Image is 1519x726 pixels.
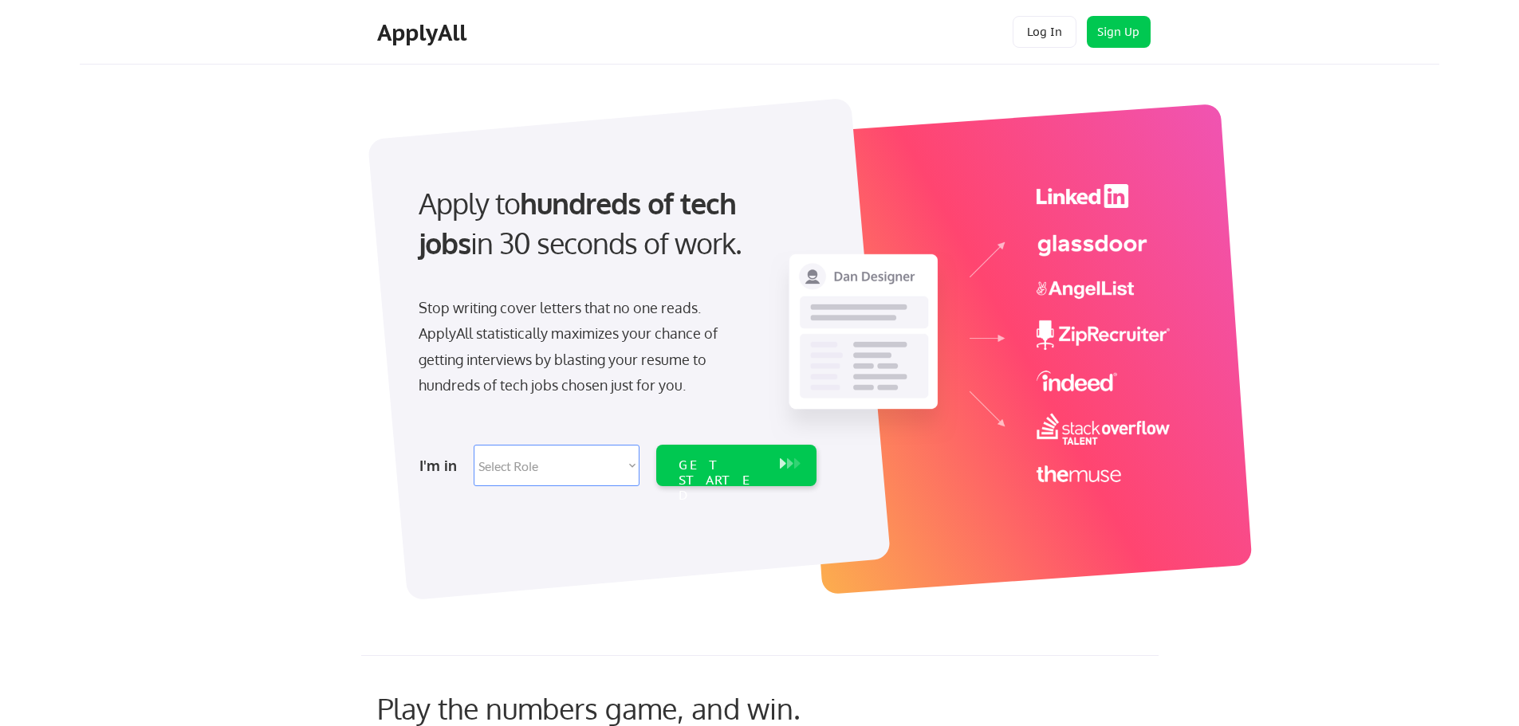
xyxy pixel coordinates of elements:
[1013,16,1076,48] button: Log In
[419,185,743,261] strong: hundreds of tech jobs
[377,19,471,46] div: ApplyAll
[1087,16,1151,48] button: Sign Up
[419,295,746,398] div: Stop writing cover letters that no one reads. ApplyAll statistically maximizes your chance of get...
[419,453,464,478] div: I'm in
[377,691,872,725] div: Play the numbers game, and win.
[419,183,810,264] div: Apply to in 30 seconds of work.
[679,457,764,504] div: GET STARTED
